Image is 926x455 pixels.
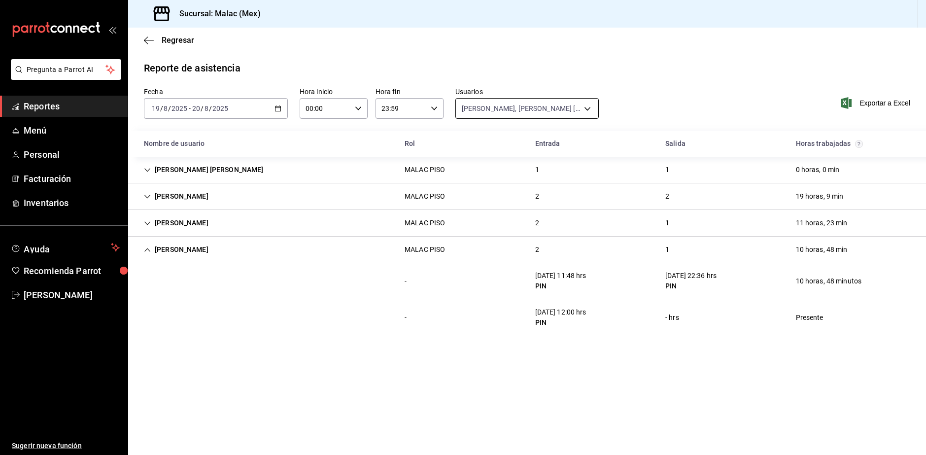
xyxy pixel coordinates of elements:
span: [PERSON_NAME] [24,288,120,302]
div: Cell [397,187,453,206]
div: [DATE] 12:00 hrs [535,307,586,317]
input: -- [151,105,160,112]
div: Row [128,263,926,299]
div: MALAC PISO [405,165,445,175]
div: MALAC PISO [405,191,445,202]
div: Cell [136,241,216,259]
div: HeadCell [527,135,658,153]
div: Cell [527,303,594,332]
div: HeadCell [657,135,788,153]
div: PIN [665,281,717,291]
div: - [405,313,407,323]
button: open_drawer_menu [108,26,116,34]
div: Cell [788,214,856,232]
div: HeadCell [136,135,397,153]
div: [DATE] 22:36 hrs [665,271,717,281]
div: Cell [527,161,547,179]
div: Container [128,131,926,336]
div: Row [128,210,926,237]
div: Cell [527,267,594,295]
div: Cell [397,214,453,232]
div: Cell [657,241,677,259]
div: Cell [397,272,414,290]
div: Cell [788,272,870,290]
div: Cell [657,187,677,206]
div: HeadCell [397,135,527,153]
input: -- [204,105,209,112]
div: Cell [527,187,547,206]
span: / [160,105,163,112]
div: Cell [657,161,677,179]
div: - [405,276,407,286]
span: Pregunta a Parrot AI [27,65,106,75]
input: -- [192,105,201,112]
div: Cell [527,214,547,232]
div: Cell [136,161,272,179]
button: Regresar [144,35,194,45]
span: Personal [24,148,120,161]
div: Cell [788,241,856,259]
span: Menú [24,124,120,137]
svg: El total de horas trabajadas por usuario es el resultado de la suma redondeada del registro de ho... [855,140,863,148]
span: Recomienda Parrot [24,264,120,278]
span: / [209,105,212,112]
div: Row [128,183,926,210]
h3: Sucursal: Malac (Mex) [171,8,261,20]
div: Cell [397,309,414,327]
a: Pregunta a Parrot AI [7,71,121,82]
button: Pregunta a Parrot AI [11,59,121,80]
div: Cell [788,309,831,327]
div: MALAC PISO [405,218,445,228]
button: Exportar a Excel [843,97,910,109]
span: Inventarios [24,196,120,210]
div: Cell [788,161,848,179]
div: Row [128,299,926,336]
div: Cell [788,187,852,206]
div: Row [128,157,926,183]
div: Reporte de asistencia [144,61,240,75]
div: Cell [657,214,677,232]
div: MALAC PISO [405,245,445,255]
div: Cell [657,267,724,295]
input: ---- [212,105,229,112]
span: / [168,105,171,112]
span: - [189,105,191,112]
div: PIN [535,281,586,291]
div: Cell [136,314,152,321]
span: Reportes [24,100,120,113]
span: Ayuda [24,242,107,253]
div: - hrs [665,313,679,323]
div: HeadCell [788,135,919,153]
input: ---- [171,105,188,112]
span: / [201,105,204,112]
div: [DATE] 11:48 hrs [535,271,586,281]
div: Cell [657,309,687,327]
div: Cell [136,214,216,232]
span: Regresar [162,35,194,45]
div: Cell [136,277,152,285]
div: Cell [136,187,216,206]
label: Fecha [144,88,288,95]
label: Hora fin [376,88,444,95]
input: -- [163,105,168,112]
span: Facturación [24,172,120,185]
label: Hora inicio [300,88,368,95]
div: PIN [535,317,586,328]
span: [PERSON_NAME], [PERSON_NAME] [PERSON_NAME] [PERSON_NAME] [462,104,581,113]
div: Cell [397,241,453,259]
div: Row [128,237,926,263]
div: Cell [397,161,453,179]
label: Usuarios [455,88,599,95]
div: Cell [527,241,547,259]
div: Head [128,131,926,157]
span: Sugerir nueva función [12,441,120,451]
